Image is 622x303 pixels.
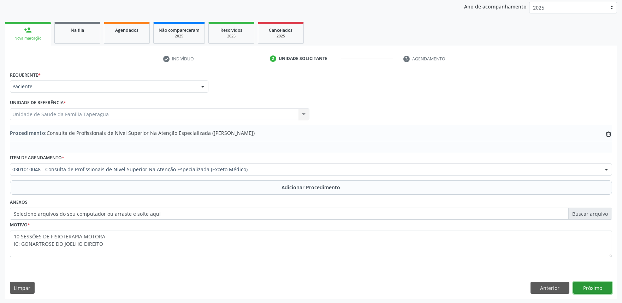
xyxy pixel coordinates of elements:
span: Consulta de Profissionais de Nivel Superior Na Atenção Especializada ([PERSON_NAME]) [10,129,255,137]
p: Ano de acompanhamento [464,2,527,11]
label: Unidade de referência [10,97,66,108]
div: person_add [24,26,32,34]
span: Cancelados [269,27,293,33]
span: Procedimento: [10,130,47,136]
span: Agendados [115,27,138,33]
label: Item de agendamento [10,153,64,164]
span: Resolvidos [220,27,242,33]
span: Na fila [71,27,84,33]
button: Limpar [10,282,35,294]
button: Próximo [573,282,612,294]
div: Nova marcação [10,36,46,41]
div: 2025 [263,34,298,39]
div: Unidade solicitante [279,55,327,62]
span: Não compareceram [159,27,200,33]
div: 2025 [214,34,249,39]
button: Adicionar Procedimento [10,180,612,195]
span: 0301010048 - Consulta de Profissionais de Nivel Superior Na Atenção Especializada (Exceto Médico) [12,166,598,173]
span: Paciente [12,83,194,90]
div: 2025 [159,34,200,39]
span: Adicionar Procedimento [282,184,340,191]
div: 2 [270,55,276,62]
label: Anexos [10,197,28,208]
button: Anterior [531,282,569,294]
label: Requerente [10,70,41,81]
label: Motivo [10,220,30,231]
